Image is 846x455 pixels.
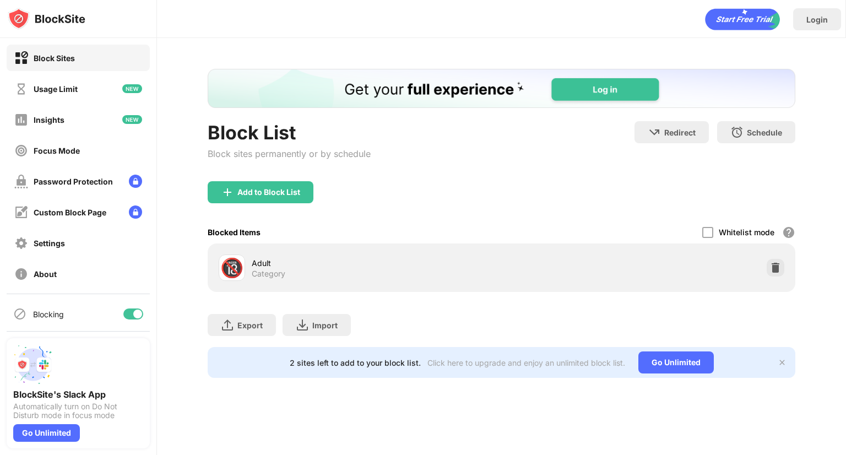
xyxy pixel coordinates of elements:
div: 🔞 [220,257,243,279]
img: time-usage-off.svg [14,82,28,96]
div: Import [312,321,338,330]
div: Adult [252,257,501,269]
div: Focus Mode [34,146,80,155]
div: Schedule [747,128,782,137]
div: Redirect [664,128,696,137]
img: settings-off.svg [14,236,28,250]
div: Add to Block List [237,188,300,197]
div: Settings [34,239,65,248]
img: password-protection-off.svg [14,175,28,188]
img: new-icon.svg [122,115,142,124]
img: customize-block-page-off.svg [14,205,28,219]
div: Blocking [33,310,64,319]
img: blocking-icon.svg [13,307,26,321]
div: Login [806,15,828,24]
img: x-button.svg [778,358,787,367]
div: Category [252,269,285,279]
img: lock-menu.svg [129,205,142,219]
img: logo-blocksite.svg [8,8,85,30]
img: insights-off.svg [14,113,28,127]
div: Blocked Items [208,227,261,237]
div: 2 sites left to add to your block list. [290,358,421,367]
img: new-icon.svg [122,84,142,93]
div: Custom Block Page [34,208,106,217]
img: about-off.svg [14,267,28,281]
div: Usage Limit [34,84,78,94]
img: focus-off.svg [14,144,28,158]
div: About [34,269,57,279]
div: Whitelist mode [719,227,774,237]
img: push-slack.svg [13,345,53,384]
img: block-on.svg [14,51,28,65]
div: Automatically turn on Do Not Disturb mode in focus mode [13,402,143,420]
div: animation [705,8,780,30]
div: Password Protection [34,177,113,186]
div: Block List [208,121,371,144]
div: Insights [34,115,64,124]
div: Block sites permanently or by schedule [208,148,371,159]
div: Go Unlimited [13,424,80,442]
iframe: Banner [208,69,795,108]
div: Go Unlimited [638,351,714,373]
div: Export [237,321,263,330]
div: BlockSite's Slack App [13,389,143,400]
img: lock-menu.svg [129,175,142,188]
div: Click here to upgrade and enjoy an unlimited block list. [427,358,625,367]
div: Block Sites [34,53,75,63]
